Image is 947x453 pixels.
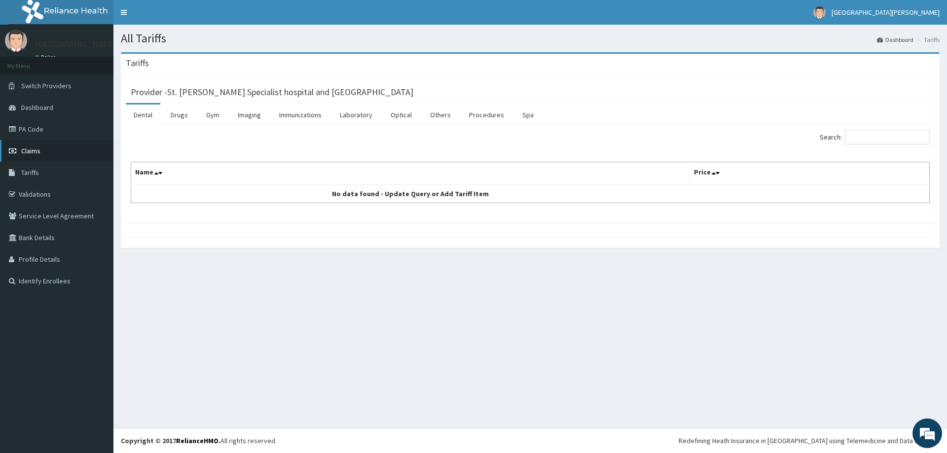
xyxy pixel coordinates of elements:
h3: Provider - St. [PERSON_NAME] Specialist hospital and [GEOGRAPHIC_DATA] [131,88,413,97]
textarea: Type your message and hit 'Enter' [5,269,188,304]
div: Chat with us now [51,55,166,68]
footer: All rights reserved. [113,428,947,453]
a: Spa [514,105,542,125]
span: Switch Providers [21,81,72,90]
li: Tariffs [914,35,940,44]
div: Minimize live chat window [162,5,185,29]
span: Tariffs [21,168,39,177]
strong: Copyright © 2017 . [121,436,220,445]
label: Search: [820,130,930,144]
a: Imaging [230,105,269,125]
span: [GEOGRAPHIC_DATA][PERSON_NAME] [832,8,940,17]
a: Dental [126,105,160,125]
a: Optical [383,105,420,125]
a: Others [422,105,459,125]
td: No data found - Update Query or Add Tariff Item [131,184,690,203]
a: Immunizations [271,105,329,125]
th: Price [690,162,930,185]
span: Dashboard [21,103,53,112]
span: Claims [21,146,40,155]
a: Laboratory [332,105,380,125]
img: User Image [813,6,826,19]
a: Gym [198,105,227,125]
p: [GEOGRAPHIC_DATA][PERSON_NAME] [35,40,181,49]
a: Procedures [461,105,512,125]
img: d_794563401_company_1708531726252_794563401 [18,49,40,74]
a: RelianceHMO [176,436,219,445]
img: User Image [5,30,27,52]
input: Search: [845,130,930,144]
div: Redefining Heath Insurance in [GEOGRAPHIC_DATA] using Telemedicine and Data Science! [679,436,940,446]
h3: Tariffs [126,59,149,68]
a: Online [35,54,58,61]
a: Dashboard [877,35,913,44]
h1: All Tariffs [121,32,940,45]
th: Name [131,162,690,185]
span: We're online! [57,124,136,224]
a: Drugs [163,105,196,125]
